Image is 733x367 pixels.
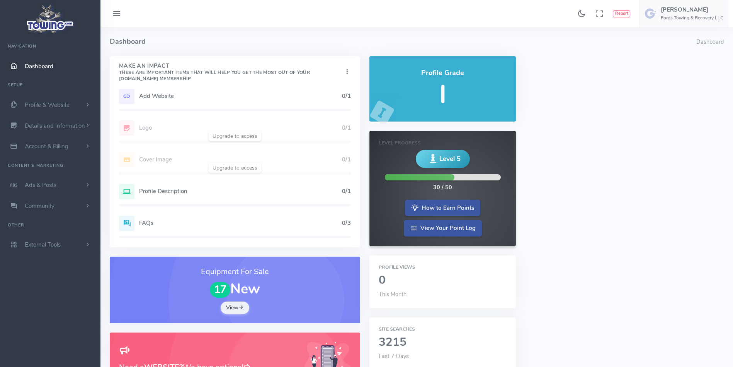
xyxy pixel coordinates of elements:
[342,188,351,194] h5: 0/1
[696,38,724,46] li: Dashboard
[139,188,342,194] h5: Profile Description
[210,282,231,298] span: 17
[342,220,351,226] h5: 0/3
[433,183,452,192] div: 30 / 50
[613,10,630,17] button: Report
[645,7,657,20] img: user-image
[379,141,506,146] h6: Level Progress
[661,7,723,13] h5: [PERSON_NAME]
[25,101,70,109] span: Profile & Website
[379,352,409,360] span: Last 7 Days
[25,202,54,210] span: Community
[379,69,507,77] h4: Profile Grade
[25,122,85,130] span: Details and Information
[221,302,249,314] a: View
[25,142,68,150] span: Account & Billing
[119,69,310,82] small: These are important items that will help you get the most out of your [DOMAIN_NAME] Membership
[379,336,507,349] h2: 3215
[379,274,507,287] h2: 0
[379,327,507,332] h6: Site Searches
[404,220,482,237] a: View Your Point Log
[25,62,53,70] span: Dashboard
[379,81,507,108] h5: I
[405,200,480,216] a: How to Earn Points
[139,220,342,226] h5: FAQs
[342,93,351,99] h5: 0/1
[379,265,507,270] h6: Profile Views
[661,15,723,21] h6: Fords Towing & Recovery LLC
[25,181,56,189] span: Ads & Posts
[119,266,351,278] h3: Equipment For Sale
[24,2,77,35] img: logo
[110,27,696,56] h4: Dashboard
[379,290,406,298] span: This Month
[119,281,351,298] h1: New
[119,63,343,82] h4: Make An Impact
[139,93,342,99] h5: Add Website
[439,154,461,164] span: Level 5
[25,241,61,249] span: External Tools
